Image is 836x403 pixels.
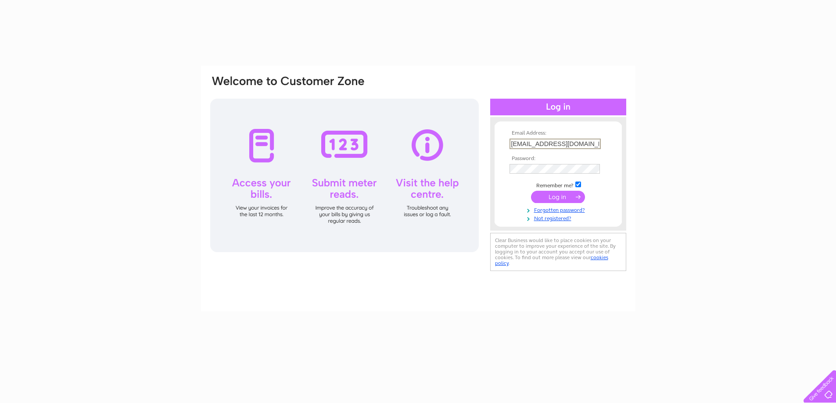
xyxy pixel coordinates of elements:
[490,233,626,271] div: Clear Business would like to place cookies on your computer to improve your experience of the sit...
[495,254,608,266] a: cookies policy
[507,180,609,189] td: Remember me?
[531,191,585,203] input: Submit
[507,156,609,162] th: Password:
[509,214,609,222] a: Not registered?
[507,130,609,136] th: Email Address:
[509,205,609,214] a: Forgotten password?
